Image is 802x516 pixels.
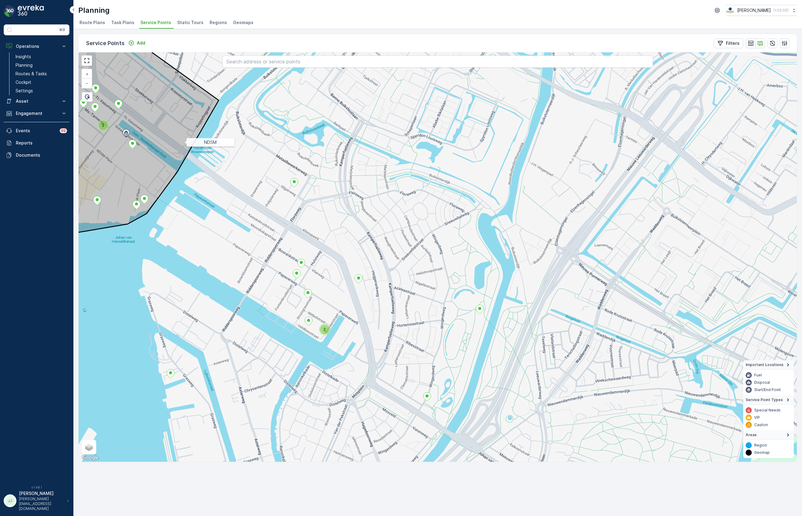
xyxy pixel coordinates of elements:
div: JJ [5,496,15,506]
div: 2 [99,121,108,130]
button: Engagement [4,107,69,119]
p: Engagement [16,110,57,116]
button: Filters [714,38,743,48]
span: Service Points [140,20,171,26]
p: [PERSON_NAME] [737,7,771,13]
span: Important Locations [746,362,783,367]
button: Add [126,39,148,47]
span: Areas [746,432,757,437]
div: 2 [99,121,102,124]
p: Disposal [754,380,770,385]
p: Documents [16,152,67,158]
a: Documents [4,149,69,161]
a: Reports [4,137,69,149]
div: 2 [320,325,324,329]
p: Special Needs [754,408,781,413]
p: [PERSON_NAME] [19,490,64,496]
p: Planning [16,62,33,68]
a: Insights [13,52,69,61]
a: Cockpit [13,78,69,87]
p: Reports [16,140,67,146]
p: Fuel [754,373,762,378]
p: Cockpit [16,79,31,85]
input: Search address or service points [222,55,653,68]
a: Planning [13,61,69,69]
p: Region [754,443,767,448]
a: Layers [82,440,96,454]
span: v 1.48.1 [4,486,69,489]
p: Insights [16,54,31,60]
p: ( +02:00 ) [773,8,789,13]
a: Zoom Out [82,79,91,88]
div: 2 [320,325,329,334]
div: Bulk Select [82,92,93,102]
summary: Important Locations [743,360,794,370]
p: Add [137,40,145,46]
a: Routes & Tasks [13,69,69,78]
button: JJ[PERSON_NAME][PERSON_NAME][EMAIL_ADDRESS][DOMAIN_NAME] [4,490,69,511]
p: 99 [61,128,66,133]
p: Start/End Point [754,387,781,392]
p: VIP [754,415,760,420]
span: Static Tours [177,20,203,26]
p: Events [16,128,56,134]
a: Open this area in Google Maps (opens a new window) [80,454,100,462]
button: [PERSON_NAME](+02:00) [726,5,797,16]
span: Regions [210,20,227,26]
span: Task Plans [111,20,134,26]
p: Geomap [754,450,770,455]
span: Geomaps [233,20,253,26]
p: [PERSON_NAME][EMAIL_ADDRESS][DOMAIN_NAME] [19,496,64,511]
span: − [86,80,89,86]
span: Service Point Types [746,397,783,402]
p: Service Points [86,39,125,48]
a: Events99 [4,125,69,137]
p: Caution [754,422,768,427]
img: logo_dark-DEwI_e13.png [18,5,44,17]
p: Planning [78,5,110,15]
a: Zoom In [82,69,91,79]
p: Filters [726,40,740,46]
button: Operations [4,40,69,52]
p: Asset [16,98,57,104]
span: Route Plans [79,20,105,26]
span: + [86,71,88,77]
p: Settings [16,88,33,94]
img: basis-logo_rgb2x.png [726,7,735,14]
summary: Areas [743,430,794,440]
p: Routes & Tasks [16,71,47,77]
summary: Service Point Types [743,395,794,405]
a: Settings [13,87,69,95]
p: ⌘B [59,27,65,32]
p: Operations [16,43,57,49]
a: View Fullscreen [82,56,91,65]
img: logo [4,5,16,17]
button: Asset [4,95,69,107]
img: Google [80,454,100,462]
